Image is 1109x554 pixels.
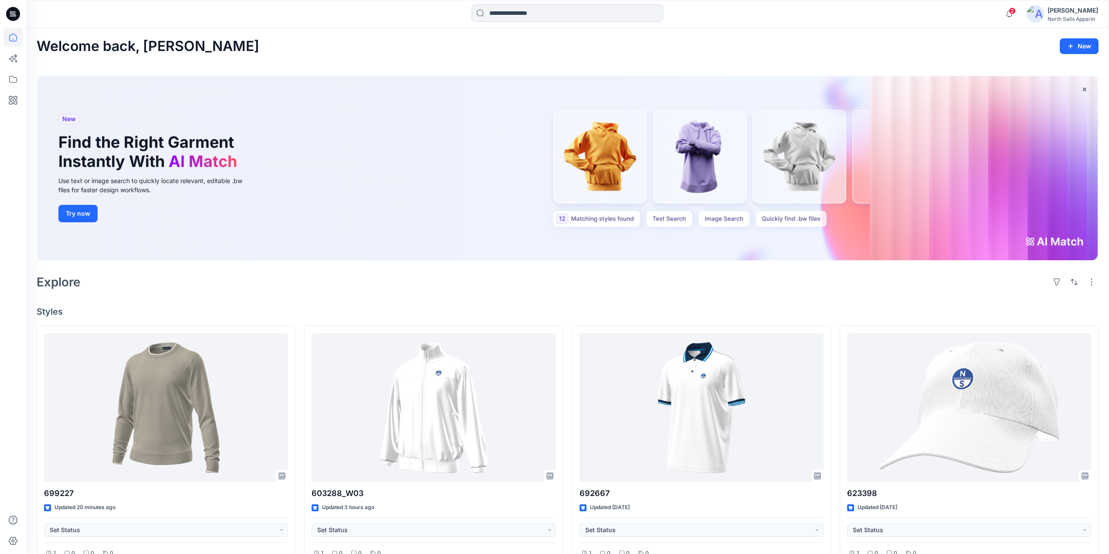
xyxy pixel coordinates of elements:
a: 623398 [847,333,1091,483]
p: 603288_W03 [312,487,556,500]
p: Updated [DATE] [858,503,897,512]
a: 692667 [580,333,824,483]
span: New [62,114,76,124]
div: North Sails Apparel [1048,16,1098,22]
a: 603288_W03 [312,333,556,483]
div: Use text or image search to quickly locate relevant, editable .bw files for faster design workflows. [58,176,254,194]
h4: Styles [37,306,1099,317]
h2: Explore [37,275,81,289]
a: 699227 [44,333,288,483]
button: New [1060,38,1099,54]
h2: Welcome back, [PERSON_NAME] [37,38,259,54]
span: 2 [1009,7,1016,14]
p: Updated 3 hours ago [322,503,374,512]
p: Updated [DATE] [590,503,630,512]
p: Updated 20 minutes ago [54,503,115,512]
p: 623398 [847,487,1091,500]
p: 692667 [580,487,824,500]
div: [PERSON_NAME] [1048,5,1098,16]
h1: Find the Right Garment Instantly With [58,133,241,170]
p: 699227 [44,487,288,500]
img: avatar [1027,5,1044,23]
button: Try now [58,205,98,222]
span: AI Match [169,152,237,171]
